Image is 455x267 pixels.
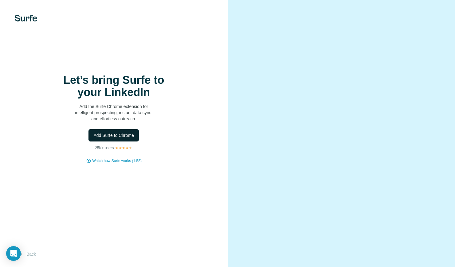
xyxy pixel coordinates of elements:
[93,132,134,138] span: Add Surfe to Chrome
[15,249,40,260] button: Back
[92,158,142,164] button: Watch how Surfe works (1:58)
[95,145,114,151] p: 25K+ users
[15,15,37,21] img: Surfe's logo
[115,146,132,150] img: Rating Stars
[52,103,175,122] p: Add the Surfe Chrome extension for intelligent prospecting, instant data sync, and effortless out...
[52,74,175,99] h1: Let’s bring Surfe to your LinkedIn
[6,246,21,261] div: Open Intercom Messenger
[88,129,139,141] button: Add Surfe to Chrome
